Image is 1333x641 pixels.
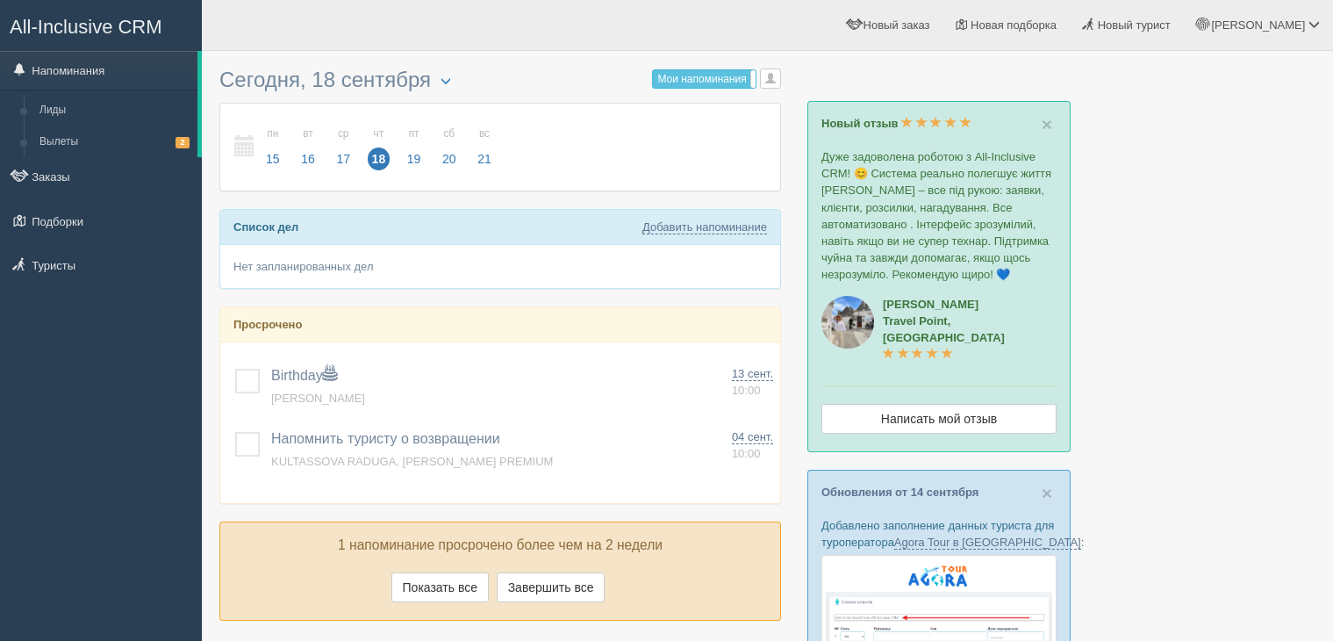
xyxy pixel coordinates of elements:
[732,429,773,462] a: 04 сент. 10:00
[391,573,489,602] button: Показать все
[864,18,930,32] span: Новый заказ
[1042,114,1052,134] span: ×
[1042,483,1052,503] span: ×
[297,148,319,170] span: 16
[332,126,355,141] small: ср
[732,384,761,397] span: 10:00
[32,126,197,158] a: Вылеты2
[1211,18,1305,32] span: [PERSON_NAME]
[176,137,190,148] span: 2
[32,95,197,126] a: Лиды
[473,126,496,141] small: вс
[821,404,1057,434] a: Написать мой отзыв
[1042,484,1052,502] button: Close
[1042,115,1052,133] button: Close
[894,536,1081,550] a: Agora Tour в [GEOGRAPHIC_DATA]
[438,148,461,170] span: 20
[403,148,426,170] span: 19
[297,126,319,141] small: вт
[398,117,431,177] a: пт 19
[262,148,284,170] span: 15
[468,117,497,177] a: вс 21
[10,16,162,38] span: All-Inclusive CRM
[473,148,496,170] span: 21
[433,117,466,177] a: сб 20
[821,148,1057,283] p: Дуже задоволена роботою з All-Inclusive CRM! 😊 Система реально полегшує життя [PERSON_NAME] – все...
[256,117,290,177] a: пн 15
[883,298,1005,361] a: [PERSON_NAME]Travel Point, [GEOGRAPHIC_DATA]
[438,126,461,141] small: сб
[821,117,971,130] a: Новый отзыв
[732,367,773,381] span: 13 сент.
[497,573,606,602] button: Завершить все
[362,117,396,177] a: чт 18
[271,368,337,383] a: Birthday
[326,117,360,177] a: ср 17
[368,148,391,170] span: 18
[821,486,978,499] a: Обновления от 14 сентября
[233,220,298,234] b: Список дел
[291,117,325,177] a: вт 16
[271,431,500,446] a: Напомнить туристу о возвращении
[233,536,767,556] p: 1 напоминание просрочено более чем на 2 недели
[732,447,761,460] span: 10:00
[271,392,365,405] a: [PERSON_NAME]
[642,220,767,234] a: Добавить напоминание
[657,73,746,85] span: Мои напоминания
[732,366,773,399] a: 13 сент. 10:00
[271,455,553,468] a: KULTASSOVA RADUGA, [PERSON_NAME] PREMIUM
[821,517,1057,551] p: Добавлено заполнение данных туриста для туроператора :
[403,126,426,141] small: пт
[262,126,284,141] small: пн
[219,68,781,94] h3: Сегодня, 18 сентября
[332,148,355,170] span: 17
[971,18,1057,32] span: Новая подборка
[732,430,773,444] span: 04 сент.
[220,245,780,288] div: Нет запланированных дел
[1,1,201,49] a: All-Inclusive CRM
[1098,18,1171,32] span: Новый турист
[368,126,391,141] small: чт
[233,318,302,331] b: Просрочено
